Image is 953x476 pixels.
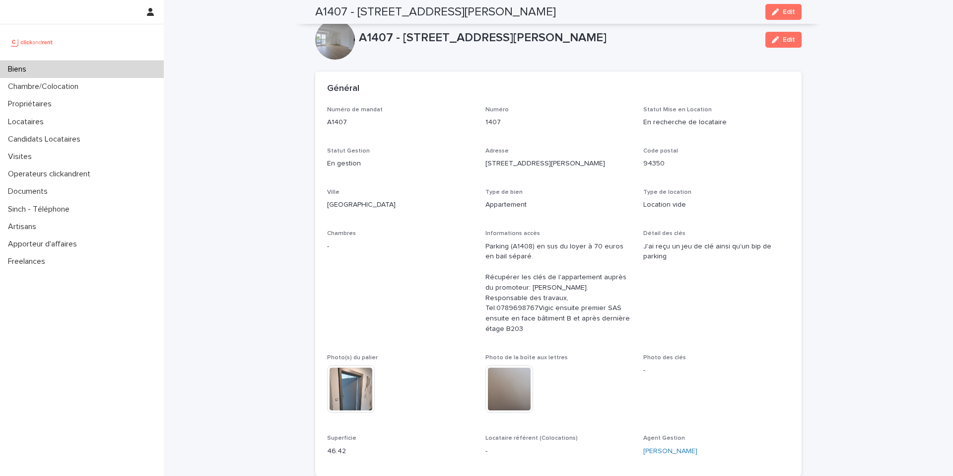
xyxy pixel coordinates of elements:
p: - [643,365,790,376]
ringover-84e06f14122c: Parking (A1408) en sus du loyer à 70 euros en bail séparé. Récupérer les clés de l'appartement au... [485,243,632,332]
span: Type de bien [485,189,523,195]
p: Biens [4,65,34,74]
span: Agent Gestion [643,435,685,441]
p: Candidats Locataires [4,135,88,144]
p: - [327,241,474,252]
p: Location vide [643,200,790,210]
span: Détail des clés [643,231,685,237]
span: Photo des clés [643,355,686,361]
p: Propriétaires [4,99,60,109]
p: Apporteur d'affaires [4,239,85,249]
p: - [485,446,632,457]
p: J'ai reçu un jeu de clé ainsi qu'un bip de parking [643,241,790,262]
span: Edit [783,8,795,15]
ringoverc2c-84e06f14122c: Call with Ringover [496,305,539,312]
p: Locataires [4,117,52,127]
h2: A1407 - [STREET_ADDRESS][PERSON_NAME] [315,5,556,19]
span: Statut Mise en Location [643,107,712,113]
span: Locataire référent (Colocations) [485,435,578,441]
ringoverc2c-number-84e06f14122c: 0789698767 [496,305,539,312]
span: Adresse [485,148,509,154]
p: Artisans [4,222,44,232]
span: Chambres [327,231,356,237]
span: Superficie [327,435,356,441]
p: Visites [4,152,40,161]
p: A1407 - [STREET_ADDRESS][PERSON_NAME] [359,31,757,45]
p: Sinch - Téléphone [4,205,77,214]
span: Informations accès [485,231,540,237]
button: Edit [765,32,802,48]
p: 46.42 [327,446,474,457]
p: Freelances [4,257,53,266]
p: 1407 [485,117,632,128]
p: Chambre/Colocation [4,82,86,91]
p: En recherche de locataire [643,117,790,128]
span: Photo de la boîte aux lettres [485,355,568,361]
a: [PERSON_NAME] [643,446,697,457]
p: [GEOGRAPHIC_DATA] [327,200,474,210]
img: UCB0brd3T0yccxBKYDjQ [8,32,56,52]
p: A1407 [327,117,474,128]
p: En gestion [327,159,474,169]
p: Documents [4,187,56,196]
span: Photo(s) du palier [327,355,378,361]
span: Edit [783,36,795,43]
span: Statut Gestion [327,148,370,154]
span: Numéro [485,107,509,113]
span: Code postal [643,148,678,154]
span: Ville [327,189,340,195]
p: Appartement [485,200,632,210]
p: [STREET_ADDRESS][PERSON_NAME] [485,159,632,169]
p: 94350 [643,159,790,169]
p: Operateurs clickandrent [4,169,98,179]
button: Edit [765,4,802,20]
span: Type de location [643,189,691,195]
span: Numéro de mandat [327,107,383,113]
h2: Général [327,83,359,94]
